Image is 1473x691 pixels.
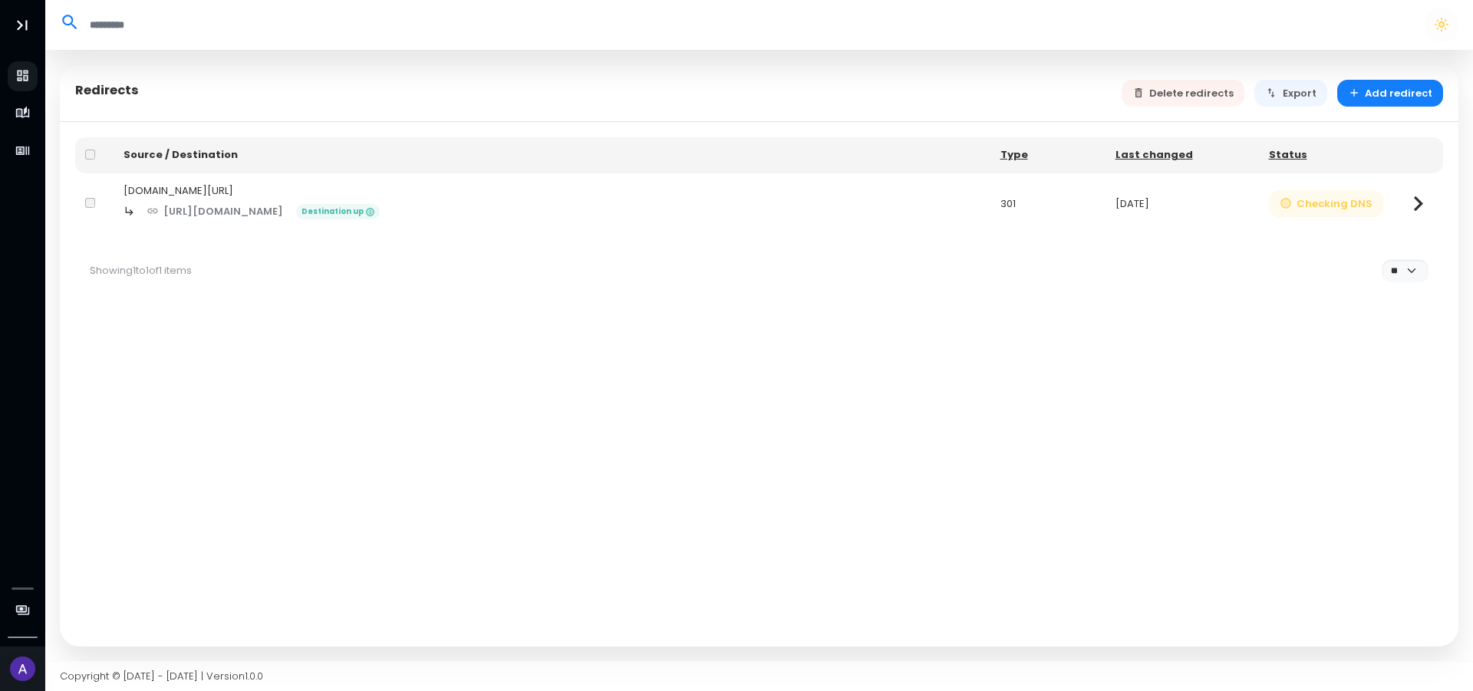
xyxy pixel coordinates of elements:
td: [DATE] [1106,173,1259,235]
button: Add redirect [1337,80,1444,107]
div: [DOMAIN_NAME][URL] [124,183,980,199]
img: Avatar [10,656,35,682]
a: [URL][DOMAIN_NAME] [136,198,295,225]
th: Source / Destination [114,137,990,173]
th: Last changed [1106,137,1259,173]
h5: Redirects [75,83,139,98]
td: 301 [990,173,1106,235]
span: Copyright © [DATE] - [DATE] | Version 1.0.0 [60,669,263,683]
button: Toggle Aside [8,11,37,40]
span: Showing 1 to 1 of 1 items [90,263,192,278]
th: Type [990,137,1106,173]
th: Status [1259,137,1394,173]
span: Destination up [296,204,380,219]
button: Checking DNS [1269,190,1384,217]
select: Per [1382,259,1428,281]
